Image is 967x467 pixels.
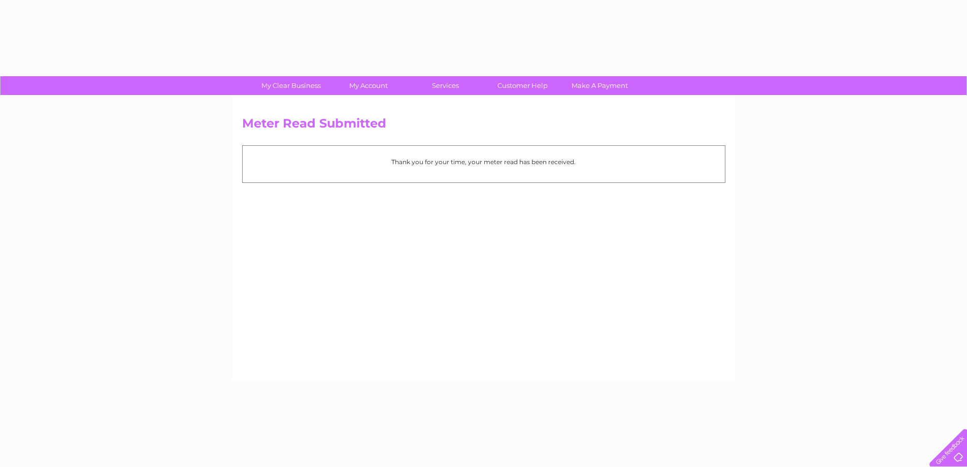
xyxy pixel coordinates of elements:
[404,76,487,95] a: Services
[248,157,720,167] p: Thank you for your time, your meter read has been received.
[249,76,333,95] a: My Clear Business
[481,76,564,95] a: Customer Help
[242,116,725,136] h2: Meter Read Submitted
[326,76,410,95] a: My Account
[558,76,642,95] a: Make A Payment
